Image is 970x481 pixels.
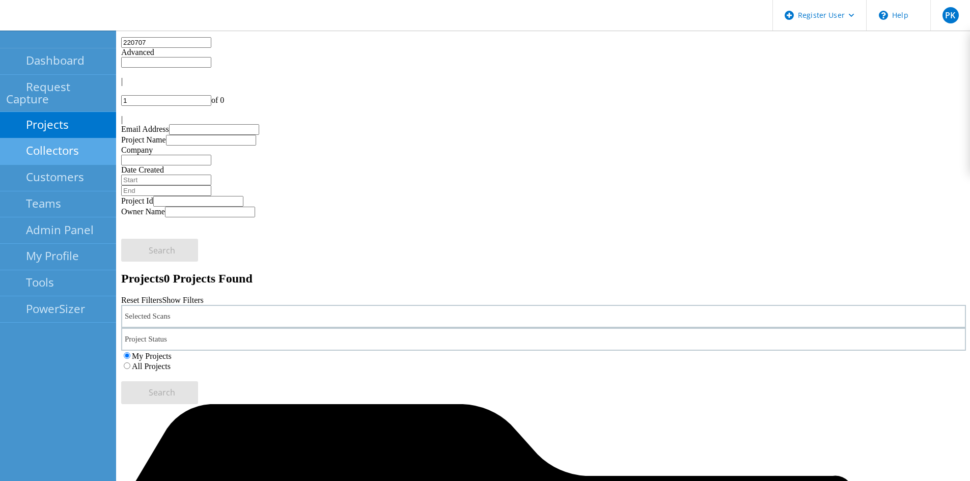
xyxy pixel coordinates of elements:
[121,146,153,154] label: Company
[879,11,888,20] svg: \n
[121,239,198,262] button: Search
[121,381,198,404] button: Search
[10,20,120,29] a: Live Optics Dashboard
[162,296,203,304] a: Show Filters
[132,352,172,360] label: My Projects
[121,48,154,56] span: Advanced
[164,272,253,285] span: 0 Projects Found
[121,185,211,196] input: End
[121,196,153,205] label: Project Id
[149,387,175,398] span: Search
[211,96,224,104] span: of 0
[121,296,162,304] a: Reset Filters
[121,165,164,174] label: Date Created
[945,11,955,19] span: PK
[121,125,169,133] label: Email Address
[121,115,966,124] div: |
[121,175,211,185] input: Start
[149,245,175,256] span: Search
[121,37,211,48] input: Search projects by name, owner, ID, company, etc
[121,305,966,328] div: Selected Scans
[121,135,166,144] label: Project Name
[121,77,966,86] div: |
[132,362,171,371] label: All Projects
[121,207,165,216] label: Owner Name
[121,272,164,285] b: Projects
[121,328,966,351] div: Project Status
